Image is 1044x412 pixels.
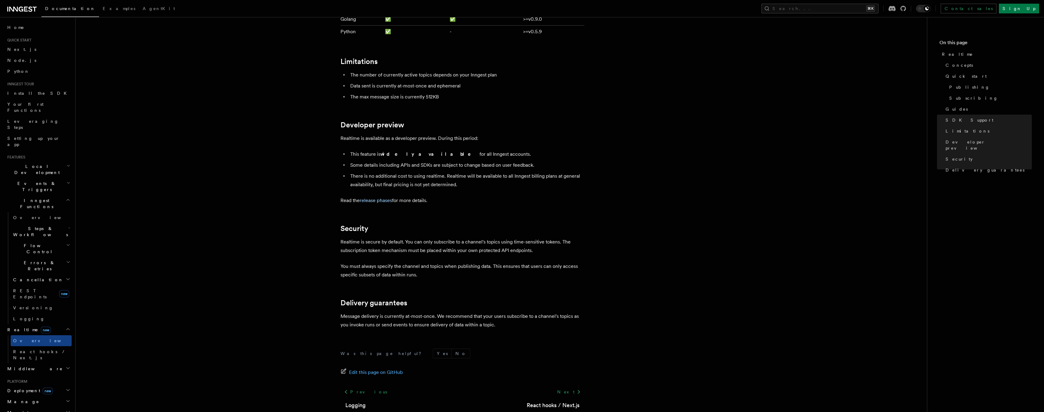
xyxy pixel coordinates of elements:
[939,39,1032,49] h4: On this page
[5,99,72,116] a: Your first Functions
[939,49,1032,60] a: Realtime
[11,313,72,324] a: Logging
[943,154,1032,165] a: Security
[5,22,72,33] a: Home
[761,4,878,13] button: Search...⌘K
[5,324,72,335] button: Realtimenew
[7,119,59,130] span: Leveraging Steps
[13,288,47,299] span: REST Endpoints
[946,73,987,79] span: Quick start
[11,277,63,283] span: Cancellation
[999,4,1039,13] a: Sign Up
[7,136,60,147] span: Setting up your app
[5,155,25,160] span: Features
[380,151,479,157] strong: widely available
[45,6,95,11] span: Documentation
[5,195,72,212] button: Inngest Functions
[943,60,1032,71] a: Concepts
[943,126,1032,137] a: Limitations
[13,316,45,321] span: Logging
[941,4,996,13] a: Contact sales
[947,82,1032,93] a: Publishing
[11,240,72,257] button: Flow Control
[7,91,70,96] span: Install the SDK
[11,257,72,274] button: Errors & Retries
[554,386,584,397] a: Next
[5,55,72,66] a: Node.js
[5,66,72,77] a: Python
[916,5,931,12] button: Toggle dark mode
[943,71,1032,82] a: Quick start
[348,71,584,79] li: The number of currently active topics depends on your Inngest plan
[11,226,68,238] span: Steps & Workflows
[99,2,139,16] a: Examples
[43,388,53,394] span: new
[340,121,404,129] a: Developer preview
[946,128,989,134] span: Limitations
[7,58,36,63] span: Node.js
[5,178,72,195] button: Events & Triggers
[949,95,998,101] span: Subscribing
[340,368,403,377] a: Edit this page on GitHub
[5,388,53,394] span: Deployment
[447,13,521,26] td: ✅
[348,161,584,169] li: Some details including APIs and SDKs are subject to change based on user feedback.
[946,62,973,68] span: Concepts
[345,401,366,410] a: Logging
[942,51,973,57] span: Realtime
[7,69,30,74] span: Python
[452,349,470,358] button: No
[41,2,99,17] a: Documentation
[11,243,66,255] span: Flow Control
[340,238,584,255] p: Realtime is secure by default. You can only subscribe to a channel's topics using time-sensitive ...
[5,161,72,178] button: Local Development
[340,386,391,397] a: Previous
[947,93,1032,104] a: Subscribing
[433,349,451,358] button: Yes
[340,134,584,143] p: Realtime is available as a developer preview. During this period:
[11,335,72,346] a: Overview
[5,327,51,333] span: Realtime
[866,5,875,12] kbd: ⌘K
[527,401,579,410] a: React hooks / Next.js
[5,379,27,384] span: Platform
[340,224,368,233] a: Security
[5,366,63,372] span: Middleware
[946,117,993,123] span: SDK Support
[11,274,72,285] button: Cancellation
[5,399,39,405] span: Manage
[447,26,521,38] td: -
[340,196,584,205] p: Read the for more details.
[943,137,1032,154] a: Developer preview
[348,93,584,101] li: The max message size is currently 512KB
[11,212,72,223] a: Overview
[7,47,36,52] span: Next.js
[13,215,76,220] span: Overview
[5,212,72,324] div: Inngest Functions
[946,156,973,162] span: Security
[5,82,34,87] span: Inngest tour
[7,24,24,30] span: Home
[340,262,584,279] p: You must always specify the channel and topics when publishing data. This ensures that users can ...
[5,385,72,396] button: Deploymentnew
[349,368,403,377] span: Edit this page on GitHub
[5,133,72,150] a: Setting up your app
[103,6,135,11] span: Examples
[7,102,44,113] span: Your first Functions
[5,116,72,133] a: Leveraging Steps
[383,13,447,26] td: ✅
[340,57,378,66] a: Limitations
[5,88,72,99] a: Install the SDK
[348,82,584,90] li: Data sent is currently at-most-once and ephemeral
[13,349,67,360] span: React hooks / Next.js
[11,302,72,313] a: Versioning
[41,327,51,333] span: new
[521,13,584,26] td: >=v0.9.0
[5,335,72,363] div: Realtimenew
[360,197,392,203] a: release phases
[340,26,383,38] td: Python
[5,163,66,176] span: Local Development
[13,338,76,343] span: Overview
[11,223,72,240] button: Steps & Workflows
[5,396,72,407] button: Manage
